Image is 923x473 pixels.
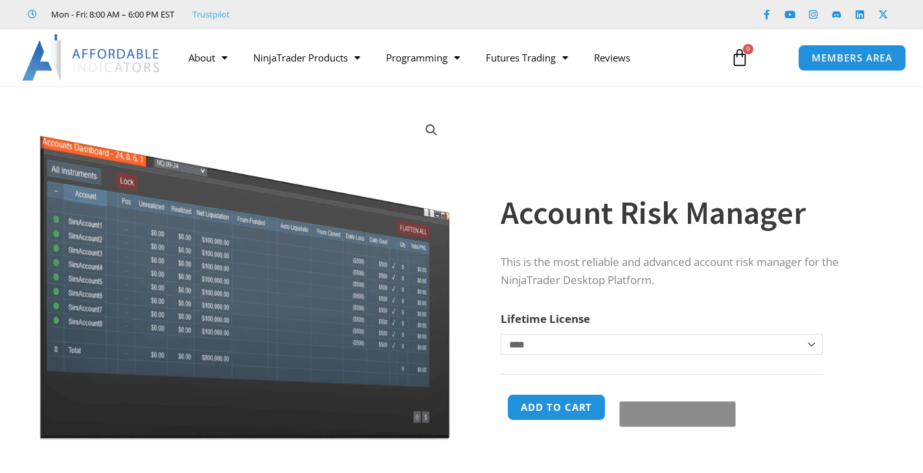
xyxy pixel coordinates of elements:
[812,53,893,63] span: MEMBERS AREA
[507,394,606,421] button: Add to cart
[501,190,879,236] h1: Account Risk Manager
[420,118,443,142] a: View full-screen image gallery
[581,43,643,72] a: Reviews
[501,253,879,291] p: This is the most reliable and advanced account risk manager for the NinjaTrader Desktop Platform.
[711,39,768,76] a: 0
[743,44,753,54] span: 0
[176,43,720,72] nav: Menu
[617,392,733,393] iframe: Secure payment input frame
[798,45,906,71] a: MEMBERS AREA
[22,34,161,81] img: LogoAI | Affordable Indicators – NinjaTrader
[176,43,240,72] a: About
[36,109,453,440] img: Screenshot 2024-08-26 15462845454 | Affordable Indicators – NinjaTrader
[240,43,373,72] a: NinjaTrader Products
[192,6,230,22] a: Trustpilot
[619,401,736,427] button: Buy with GPay
[373,43,473,72] a: Programming
[501,311,590,326] label: Lifetime License
[48,6,174,22] span: Mon - Fri: 8:00 AM – 6:00 PM EST
[473,43,581,72] a: Futures Trading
